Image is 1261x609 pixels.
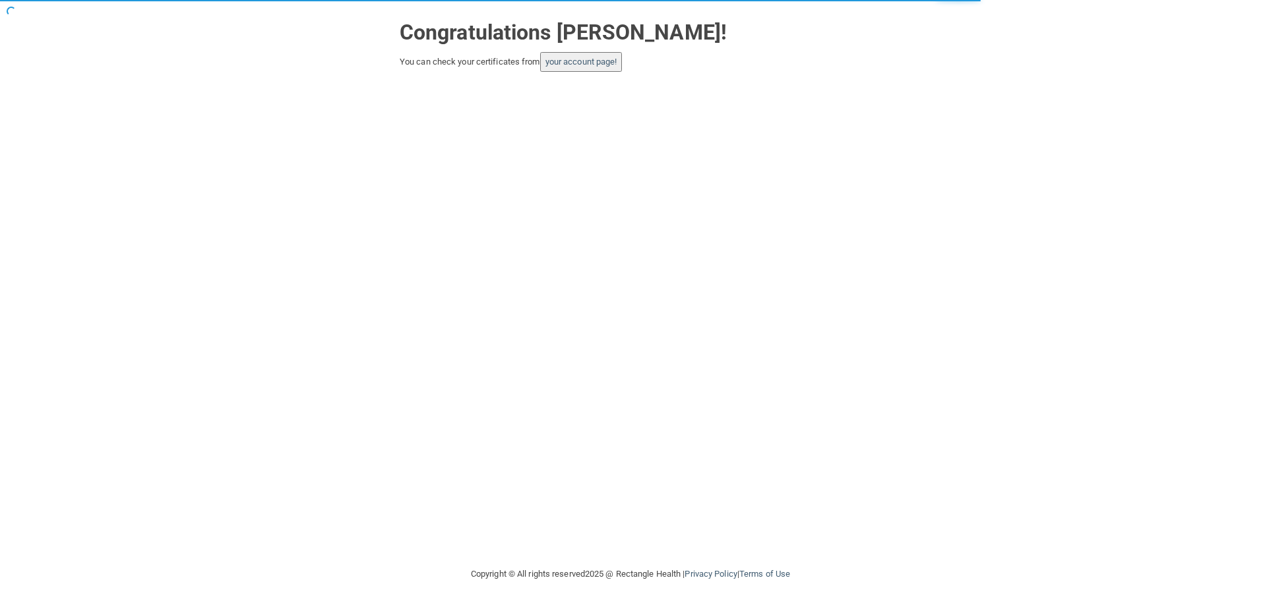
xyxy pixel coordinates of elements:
[390,553,871,595] div: Copyright © All rights reserved 2025 @ Rectangle Health | |
[540,52,623,72] button: your account page!
[739,569,790,579] a: Terms of Use
[400,52,861,72] div: You can check your certificates from
[685,569,737,579] a: Privacy Policy
[545,57,617,67] a: your account page!
[400,20,727,45] strong: Congratulations [PERSON_NAME]!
